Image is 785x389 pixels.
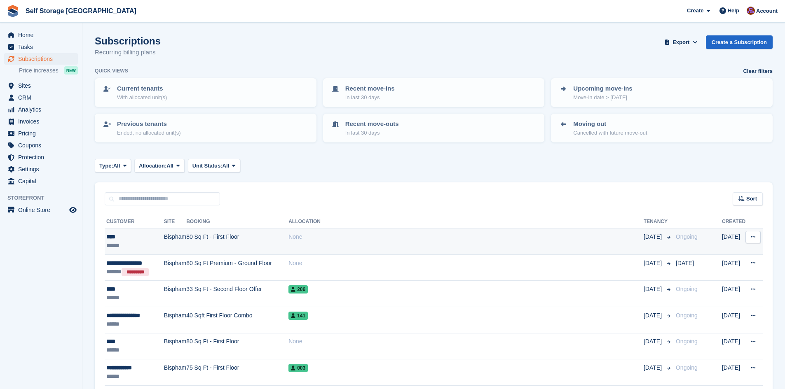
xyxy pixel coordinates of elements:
p: In last 30 days [345,129,399,137]
span: All [223,162,230,170]
a: Previous tenants Ended, no allocated unit(s) [96,114,316,142]
a: menu [4,175,78,187]
span: Tasks [18,41,68,53]
a: Create a Subscription [706,35,773,49]
p: Previous tenants [117,119,181,129]
span: Online Store [18,204,68,216]
th: Booking [186,215,288,228]
td: [DATE] [722,228,745,255]
a: menu [4,204,78,216]
p: With allocated unit(s) [117,93,167,102]
td: [DATE] [722,281,745,307]
span: Help [728,7,739,15]
a: Upcoming move-ins Move-in date > [DATE] [552,79,772,106]
a: menu [4,41,78,53]
td: [DATE] [722,254,745,281]
span: 003 [288,364,308,372]
span: All [113,162,120,170]
td: 75 Sq Ft - First Floor [186,359,288,386]
a: menu [4,80,78,91]
p: Recent move-outs [345,119,399,129]
span: [DATE] [644,363,663,372]
td: 33 Sq Ft - Second Floor Offer [186,281,288,307]
a: Moving out Cancelled with future move-out [552,114,772,142]
a: menu [4,29,78,41]
a: Price increases NEW [19,66,78,75]
img: stora-icon-8386f47178a22dfd0bd8f6a31ec36ba5ce8667c1dd55bd0f319d3a0aa187defe.svg [7,5,19,17]
p: Cancelled with future move-out [573,129,647,137]
a: menu [4,92,78,103]
span: 141 [288,312,308,320]
span: Create [687,7,703,15]
span: 206 [288,285,308,293]
td: [DATE] [722,333,745,359]
h6: Quick views [95,67,128,75]
span: Settings [18,163,68,175]
a: Self Storage [GEOGRAPHIC_DATA] [22,4,140,18]
span: Home [18,29,68,41]
span: Ongoing [676,312,698,319]
span: [DATE] [676,260,694,266]
div: NEW [64,66,78,75]
p: Current tenants [117,84,167,93]
p: Moving out [573,119,647,129]
button: Allocation: All [134,159,185,172]
span: [DATE] [644,233,663,241]
td: 40 Sqft First Floor Combo [186,307,288,333]
span: Export [673,38,689,47]
a: menu [4,104,78,115]
th: Customer [105,215,164,228]
th: Allocation [288,215,644,228]
a: Preview store [68,205,78,215]
th: Tenancy [644,215,673,228]
span: Ongoing [676,364,698,371]
td: [DATE] [722,359,745,386]
div: None [288,233,644,241]
p: Ended, no allocated unit(s) [117,129,181,137]
td: Bispham [164,333,186,359]
span: [DATE] [644,259,663,268]
span: Ongoing [676,338,698,345]
p: Upcoming move-ins [573,84,632,93]
span: Type: [99,162,113,170]
a: Recent move-ins In last 30 days [324,79,544,106]
td: Bispham [164,228,186,255]
span: Analytics [18,104,68,115]
td: Bispham [164,359,186,386]
span: Coupons [18,140,68,151]
td: Bispham [164,281,186,307]
p: Recurring billing plans [95,48,161,57]
p: In last 30 days [345,93,395,102]
span: Invoices [18,116,68,127]
span: Allocation: [139,162,166,170]
span: [DATE] [644,311,663,320]
span: [DATE] [644,285,663,293]
a: Recent move-outs In last 30 days [324,114,544,142]
span: Storefront [7,194,82,202]
span: Ongoing [676,286,698,292]
span: Subscriptions [18,53,68,65]
th: Site [164,215,186,228]
a: menu [4,116,78,127]
td: 80 Sq Ft - First Floor [186,333,288,359]
span: Sort [746,195,757,203]
td: Bispham [164,307,186,333]
td: 80 Sq Ft Premium - Ground Floor [186,254,288,281]
a: menu [4,140,78,151]
a: Current tenants With allocated unit(s) [96,79,316,106]
a: menu [4,128,78,139]
span: Pricing [18,128,68,139]
a: menu [4,53,78,65]
span: Unit Status: [192,162,223,170]
span: Price increases [19,67,59,75]
a: menu [4,151,78,163]
p: Recent move-ins [345,84,395,93]
img: Self Storage Assistant [747,7,755,15]
span: Account [756,7,778,15]
span: [DATE] [644,337,663,346]
a: Clear filters [743,67,773,75]
span: Sites [18,80,68,91]
p: Move-in date > [DATE] [573,93,632,102]
span: Ongoing [676,233,698,240]
div: None [288,259,644,268]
